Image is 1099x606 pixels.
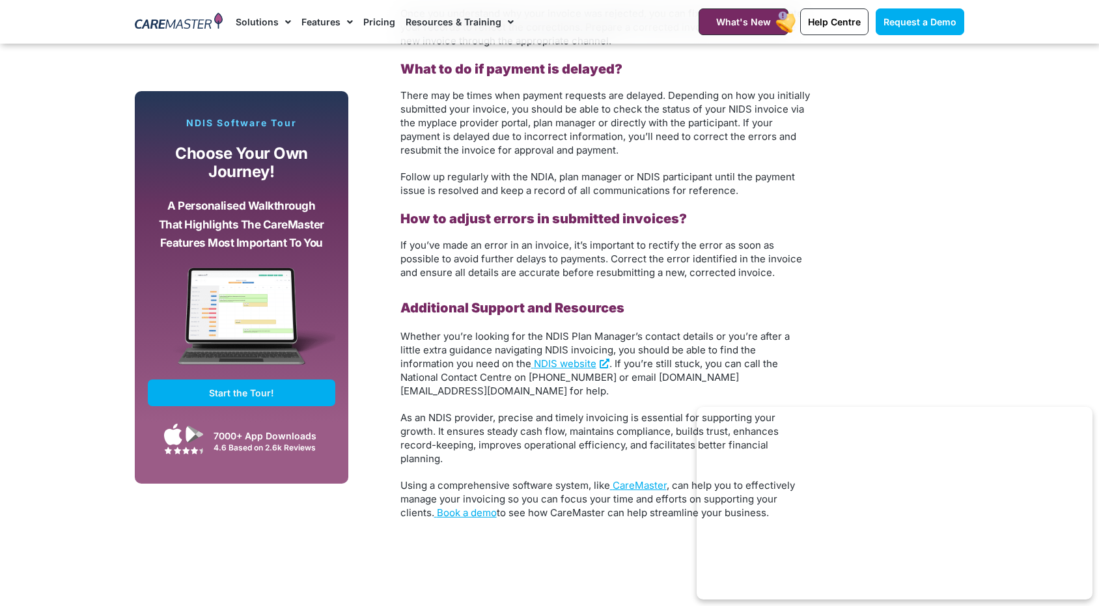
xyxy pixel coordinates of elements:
[400,300,624,316] b: Additional Support and Resources
[214,443,329,452] div: 4.6 Based on 2.6k Reviews
[497,506,769,519] span: to see how CareMaster can help streamline your business.
[613,479,667,491] span: CareMaster
[400,61,622,77] b: What to do if payment is delayed?
[716,16,771,27] span: What's New
[400,330,790,370] span: Whether you’re looking for the NDIS Plan Manager’s contact details or you’re after a little extra...
[610,479,667,491] a: CareMaster
[158,197,326,253] p: A personalised walkthrough that highlights the CareMaster features most important to you
[400,239,802,279] span: If you’ve made an error in an invoice, it’s important to rectify the error as soon as possible to...
[148,379,335,406] a: Start the Tour!
[699,8,788,35] a: What's New
[434,506,497,519] a: Book a demo
[400,411,779,465] span: As an NDIS provider, precise and timely invoicing is essential for supporting your growth. It ens...
[808,16,861,27] span: Help Centre
[800,8,869,35] a: Help Centre
[400,357,778,397] span: . If you’re still stuck, you can call the National Contact Centre on [PHONE_NUMBER] or email [DOM...
[534,357,596,370] span: NDIS website
[158,145,326,182] p: Choose your own journey!
[531,357,609,370] a: NDIS website
[209,387,274,398] span: Start the Tour!
[148,117,335,129] p: NDIS Software Tour
[400,479,795,519] span: , can help you to effectively manage your invoicing so you can focus your time and efforts on sup...
[883,16,956,27] span: Request a Demo
[437,506,497,519] span: Book a demo
[164,423,182,445] img: Apple App Store Icon
[400,211,687,227] b: How to adjust errors in submitted invoices?
[164,447,203,454] img: Google Play Store App Review Stars
[697,407,1092,599] iframe: Popup CTA
[214,429,329,443] div: 7000+ App Downloads
[148,268,335,379] img: CareMaster Software Mockup on Screen
[135,12,223,32] img: CareMaster Logo
[400,89,810,156] span: There may be times when payment requests are delayed. Depending on how you initially submitted yo...
[876,8,964,35] a: Request a Demo
[400,479,610,491] span: Using a comprehensive software system, like
[400,171,795,197] span: Follow up regularly with the NDIA, plan manager or NDIS participant until the payment issue is re...
[186,424,204,444] img: Google Play App Icon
